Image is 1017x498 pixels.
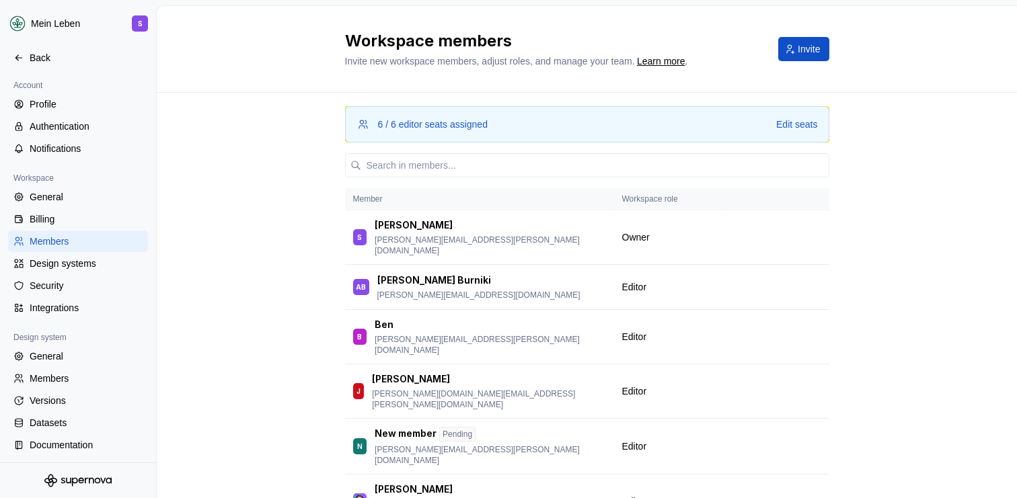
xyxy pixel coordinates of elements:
[30,142,143,155] div: Notifications
[375,444,605,466] p: [PERSON_NAME][EMAIL_ADDRESS][PERSON_NAME][DOMAIN_NAME]
[30,372,143,385] div: Members
[30,235,143,248] div: Members
[8,138,148,159] a: Notifications
[8,186,148,208] a: General
[8,368,148,389] a: Members
[614,188,722,210] th: Workspace role
[372,372,450,386] p: [PERSON_NAME]
[622,280,647,294] span: Editor
[637,54,685,68] a: Learn more
[439,427,476,442] div: Pending
[356,384,361,398] div: J
[622,440,647,453] span: Editor
[8,297,148,319] a: Integrations
[30,190,143,204] div: General
[138,18,143,29] div: S
[30,279,143,292] div: Security
[8,329,72,345] div: Design system
[30,349,143,363] div: General
[30,416,143,429] div: Datasets
[776,118,817,131] button: Edit seats
[8,170,59,186] div: Workspace
[8,412,148,433] a: Datasets
[798,42,820,56] span: Invite
[378,118,488,131] div: 6 / 6 editor seats assigned
[8,93,148,115] a: Profile
[30,120,143,133] div: Authentication
[356,280,366,294] div: AB
[345,30,763,52] h2: Workspace members
[345,56,635,67] span: Invite new workspace members, adjust roles, and manage your team.
[372,388,605,410] p: [PERSON_NAME][DOMAIN_NAME][EMAIL_ADDRESS][PERSON_NAME][DOMAIN_NAME]
[622,330,647,343] span: Editor
[8,390,148,411] a: Versions
[8,253,148,274] a: Design systems
[375,483,453,496] p: [PERSON_NAME]
[30,394,143,407] div: Versions
[8,47,148,69] a: Back
[30,301,143,315] div: Integrations
[8,434,148,456] a: Documentation
[357,440,363,453] div: N
[30,438,143,452] div: Documentation
[622,231,650,244] span: Owner
[30,97,143,111] div: Profile
[8,116,148,137] a: Authentication
[3,9,153,38] button: Mein LebenS
[377,290,580,300] p: [PERSON_NAME][EMAIL_ADDRESS][DOMAIN_NAME]
[9,15,26,32] img: df5db9ef-aba0-4771-bf51-9763b7497661.png
[622,384,647,398] span: Editor
[357,231,362,244] div: S
[8,345,148,367] a: General
[31,17,80,30] div: Mein Leben
[345,188,614,210] th: Member
[30,51,143,65] div: Back
[30,257,143,270] div: Design systems
[8,77,48,93] div: Account
[375,318,393,331] p: Ben
[8,208,148,230] a: Billing
[30,212,143,226] div: Billing
[635,57,687,67] span: .
[8,275,148,296] a: Security
[361,153,829,177] input: Search in members...
[375,334,605,356] p: [PERSON_NAME][EMAIL_ADDRESS][PERSON_NAME][DOMAIN_NAME]
[8,231,148,252] a: Members
[377,274,491,287] p: [PERSON_NAME] Burniki
[778,37,829,61] button: Invite
[357,330,362,343] div: B
[375,218,453,232] p: [PERSON_NAME]
[375,235,605,256] p: [PERSON_NAME][EMAIL_ADDRESS][PERSON_NAME][DOMAIN_NAME]
[44,474,112,487] svg: Supernova Logo
[375,427,437,442] p: New member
